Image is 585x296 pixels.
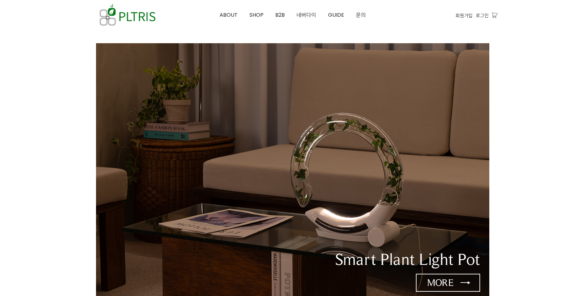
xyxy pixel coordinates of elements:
[244,0,269,30] a: SHOP
[350,0,372,30] a: 문의
[456,12,473,19] a: 회원가입
[328,11,344,19] span: GUIDE
[322,0,350,30] a: GUIDE
[214,0,244,30] a: ABOUT
[476,12,489,19] a: 로그인
[269,0,291,30] a: B2B
[249,11,263,19] span: SHOP
[220,11,238,19] span: ABOUT
[356,11,366,19] span: 문의
[297,11,316,19] span: 네버다이
[291,0,322,30] a: 네버다이
[275,11,285,19] span: B2B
